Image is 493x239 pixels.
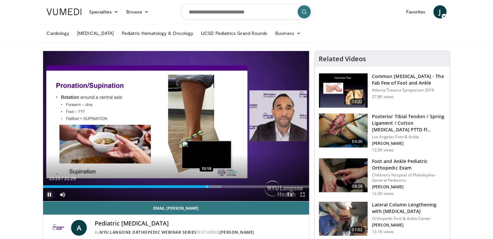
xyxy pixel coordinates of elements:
img: 545648_3.png.150x105_q85_crop-smart_upscale.jpg [319,202,368,236]
button: Pause [43,188,56,201]
a: 08:28 Foot and Ankle Pediatric Orthopedic Exam Children’s Hospital of Philadephia - General Pedia... [319,158,446,196]
a: 01:02 Lateral Column Lengthening with [MEDICAL_DATA] Orthopedic Foot & Ankle Center [PERSON_NAME]... [319,201,446,236]
img: VuMedi Logo [47,9,82,15]
span: 10:22 [350,98,365,105]
img: image.jpeg [182,141,231,169]
img: a1f7088d-36b4-440d-94a7-5073d8375fe0.150x105_q85_crop-smart_upscale.jpg [319,158,368,193]
p: Children’s Hospital of Philadephia - General Pediatrics [372,173,446,183]
h3: Foot and Ankle Pediatric Orthopedic Exam [372,158,446,171]
span: 13:23 [49,176,61,181]
a: Cardiology [43,27,73,40]
p: [PERSON_NAME] [372,184,446,190]
a: 04:30 Posterior Tibial Tendon / Spring Ligament / Cotton [MEDICAL_DATA] PTTD Fl… Los Angeles Foot... [319,113,446,153]
button: Playback Rate [283,188,296,201]
p: [PERSON_NAME] [372,223,446,228]
a: [MEDICAL_DATA] [73,27,118,40]
a: Business [271,27,305,40]
a: NYU Langone Orthopedic Webinar Series [100,229,197,235]
a: Favorites [402,5,430,18]
a: UCSD Pediatrics Grand Rounds [197,27,271,40]
a: Browse [122,5,153,18]
p: Orthopedic Foot & Ankle Center [372,216,446,221]
a: Email [PERSON_NAME] [43,201,309,215]
a: [PERSON_NAME] [219,229,254,235]
p: 13.1K views [372,229,394,234]
button: Fullscreen [296,188,309,201]
a: Pediatric Hematology & Oncology [118,27,197,40]
img: 4559c471-f09d-4bda-8b3b-c296350a5489.150x105_q85_crop-smart_upscale.jpg [319,73,368,108]
a: A [71,220,87,236]
span: 21:29 [64,176,76,181]
a: J [433,5,447,18]
p: Atlanta Trauma Symposium 2016 [372,88,446,93]
p: 27.8K views [372,94,394,99]
span: 01:02 [350,226,365,233]
h4: Related Videos [319,55,366,63]
video-js: Video Player [43,51,309,201]
input: Search topics, interventions [181,4,312,20]
div: By FEATURING [95,229,304,235]
a: 10:22 Common [MEDICAL_DATA] - The Fab Few of Foot and Ankle Atlanta Trauma Symposium 2016 27.8K v... [319,73,446,108]
p: [PERSON_NAME] [372,141,446,146]
p: Los Angeles Foot & Ankle [372,134,446,140]
h3: Posterior Tibial Tendon / Spring Ligament / Cotton [MEDICAL_DATA] PTTD Fl… [372,113,446,133]
h3: Lateral Column Lengthening with [MEDICAL_DATA] [372,201,446,215]
span: 08:28 [350,183,365,190]
span: / [62,176,63,181]
p: 13.5K views [372,147,394,153]
img: NYU Langone Orthopedic Webinar Series [48,220,69,236]
p: 12.2K views [372,191,394,196]
h3: Common [MEDICAL_DATA] - The Fab Few of Foot and Ankle [372,73,446,86]
img: 31d347b7-8cdb-4553-8407-4692467e4576.150x105_q85_crop-smart_upscale.jpg [319,114,368,148]
a: Specialties [86,5,123,18]
h4: Pediatric [MEDICAL_DATA] [95,220,304,227]
button: Mute [56,188,69,201]
span: 04:30 [350,138,365,145]
div: Progress Bar [43,185,309,188]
